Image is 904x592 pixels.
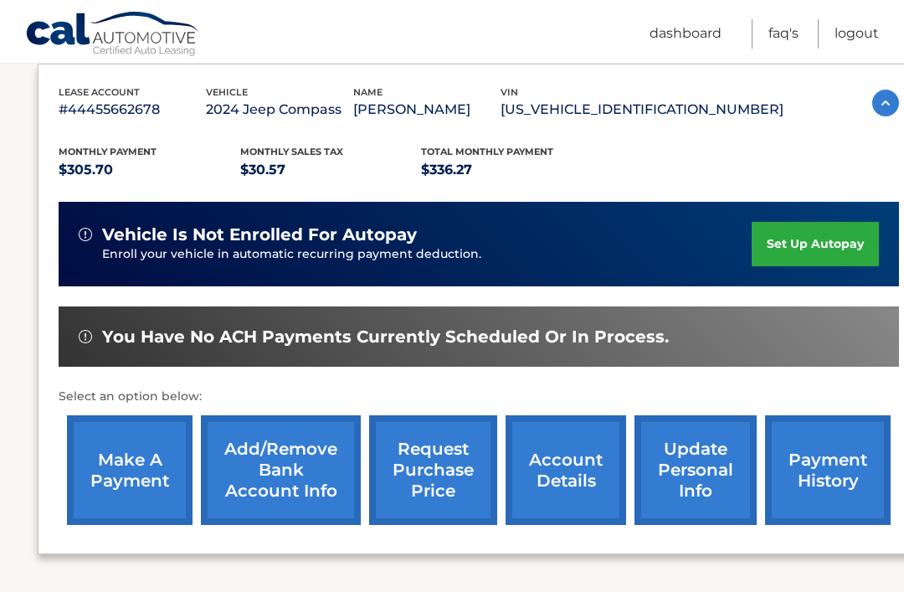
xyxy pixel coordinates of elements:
[353,86,383,98] span: name
[506,415,626,525] a: account details
[752,222,879,266] a: set up autopay
[79,330,92,343] img: alert-white.svg
[59,86,140,98] span: lease account
[59,387,899,407] p: Select an option below:
[201,415,361,525] a: Add/Remove bank account info
[768,19,799,49] a: FAQ's
[872,90,899,116] img: accordion-active.svg
[25,11,201,59] a: Cal Automotive
[102,245,752,264] p: Enroll your vehicle in automatic recurring payment deduction.
[79,228,92,241] img: alert-white.svg
[102,224,417,245] span: vehicle is not enrolled for autopay
[369,415,497,525] a: request purchase price
[206,86,248,98] span: vehicle
[835,19,879,49] a: Logout
[650,19,722,49] a: Dashboard
[353,98,501,121] p: [PERSON_NAME]
[501,86,518,98] span: vin
[421,158,603,182] p: $336.27
[765,415,891,525] a: payment history
[59,146,157,157] span: Monthly Payment
[102,327,669,347] span: You have no ACH payments currently scheduled or in process.
[67,415,193,525] a: make a payment
[206,98,353,121] p: 2024 Jeep Compass
[421,146,553,157] span: Total Monthly Payment
[59,98,206,121] p: #44455662678
[240,146,343,157] span: Monthly sales Tax
[501,98,783,121] p: [US_VEHICLE_IDENTIFICATION_NUMBER]
[59,158,240,182] p: $305.70
[634,415,757,525] a: update personal info
[240,158,422,182] p: $30.57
